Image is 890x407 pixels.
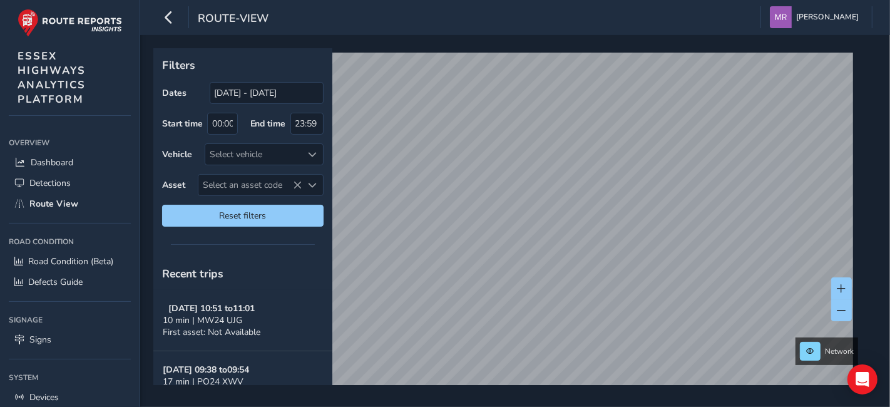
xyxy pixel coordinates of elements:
[9,329,131,350] a: Signs
[250,118,286,130] label: End time
[847,364,877,394] div: Open Intercom Messenger
[9,251,131,272] a: Road Condition (Beta)
[162,179,185,191] label: Asset
[153,290,332,351] button: [DATE] 10:51 to11:0110 min | MW24 UJGFirst asset: Not Available
[18,9,122,37] img: rr logo
[162,87,187,99] label: Dates
[9,173,131,193] a: Detections
[770,6,863,28] button: [PERSON_NAME]
[28,255,113,267] span: Road Condition (Beta)
[163,364,249,376] strong: [DATE] 09:38 to 09:54
[9,193,131,214] a: Route View
[168,302,255,314] strong: [DATE] 10:51 to 11:01
[9,272,131,292] a: Defects Guide
[770,6,792,28] img: diamond-layout
[163,326,260,338] span: First asset: Not Available
[29,334,51,346] span: Signs
[29,391,59,403] span: Devices
[28,276,83,288] span: Defects Guide
[29,198,78,210] span: Route View
[162,266,223,281] span: Recent trips
[198,175,302,195] span: Select an asset code
[9,311,131,329] div: Signage
[162,205,324,227] button: Reset filters
[9,152,131,173] a: Dashboard
[29,177,71,189] span: Detections
[198,11,269,28] span: route-view
[162,118,203,130] label: Start time
[163,314,242,326] span: 10 min | MW24 UJG
[18,49,86,106] span: ESSEX HIGHWAYS ANALYTICS PLATFORM
[796,6,859,28] span: [PERSON_NAME]
[9,368,131,387] div: System
[162,57,324,73] p: Filters
[31,157,73,168] span: Dashboard
[163,376,243,388] span: 17 min | PO24 XWV
[205,144,302,165] div: Select vehicle
[158,53,853,399] canvas: Map
[171,210,314,222] span: Reset filters
[825,346,854,356] span: Network
[9,133,131,152] div: Overview
[9,232,131,251] div: Road Condition
[162,148,192,160] label: Vehicle
[302,175,323,195] div: Select an asset code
